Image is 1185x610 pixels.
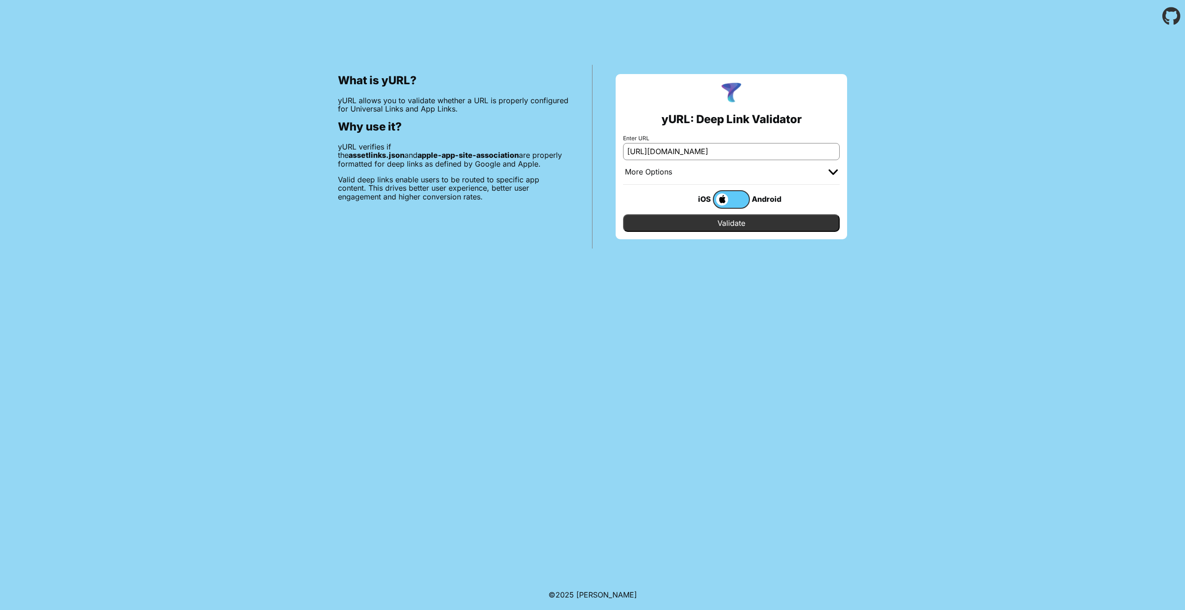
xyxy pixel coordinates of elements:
h2: Why use it? [338,120,569,133]
b: assetlinks.json [349,150,405,160]
input: e.g. https://app.chayev.com/xyx [623,143,840,160]
h2: What is yURL? [338,74,569,87]
p: Valid deep links enable users to be routed to specific app content. This drives better user exper... [338,175,569,201]
b: apple-app-site-association [418,150,519,160]
label: Enter URL [623,135,840,142]
p: yURL verifies if the and are properly formatted for deep links as defined by Google and Apple. [338,143,569,168]
div: iOS [676,193,713,205]
div: More Options [625,168,672,177]
h2: yURL: Deep Link Validator [661,113,802,126]
img: yURL Logo [719,81,743,106]
footer: © [549,579,637,610]
a: Michael Ibragimchayev's Personal Site [576,590,637,599]
div: Android [750,193,787,205]
img: chevron [829,169,838,175]
p: yURL allows you to validate whether a URL is properly configured for Universal Links and App Links. [338,96,569,113]
span: 2025 [555,590,574,599]
input: Validate [623,214,840,232]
